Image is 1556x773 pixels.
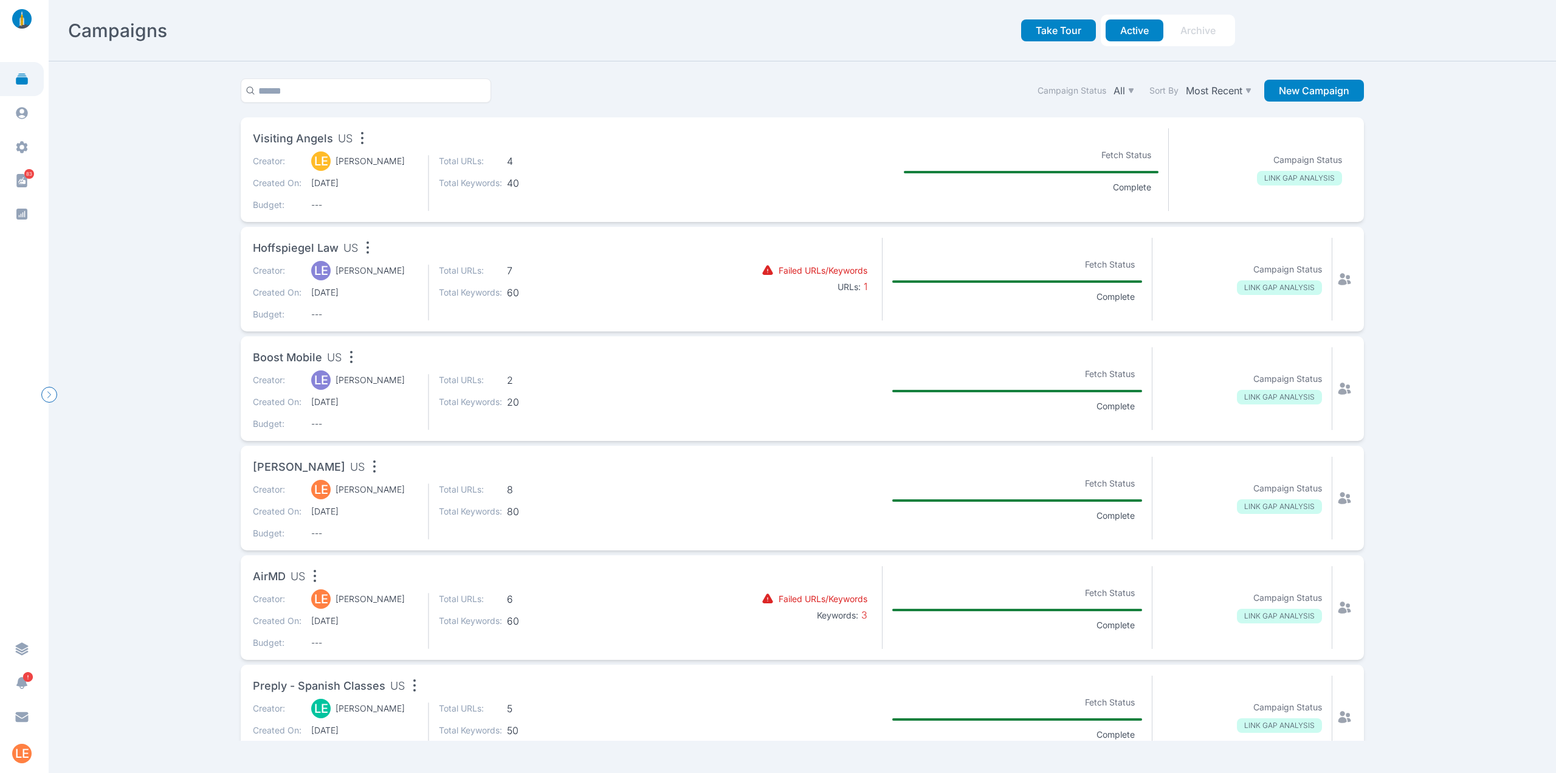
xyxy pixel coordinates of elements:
[253,593,301,605] p: Creator:
[439,484,502,496] p: Total URLs:
[253,505,301,518] p: Created On:
[439,265,502,277] p: Total URLs:
[311,177,418,189] span: [DATE]
[779,593,867,605] p: Failed URLs/Keywords
[507,374,570,386] span: 2
[1114,85,1125,97] p: All
[1078,366,1142,383] p: Fetch Status
[291,568,305,585] span: US
[311,480,331,499] div: LE
[1186,85,1242,97] p: Most Recent
[1237,280,1322,295] p: LINK GAP ANALYSIS
[253,418,301,430] p: Budget:
[253,374,301,386] p: Creator:
[507,724,570,737] span: 50
[253,199,301,211] p: Budget:
[1237,499,1322,514] p: LINK GAP ANALYSIS
[507,155,570,167] span: 4
[439,374,502,386] p: Total URLs:
[439,505,502,518] p: Total Keywords:
[24,169,34,179] span: 83
[311,396,418,408] span: [DATE]
[253,308,301,321] p: Budget:
[507,286,570,299] span: 60
[311,699,331,718] div: LE
[439,724,502,737] p: Total Keywords:
[1106,19,1163,41] button: Active
[68,19,167,41] h2: Campaigns
[390,678,405,695] span: US
[779,265,867,277] p: Failed URLs/Keywords
[507,702,570,715] span: 5
[253,130,333,147] span: Visiting Angels
[7,9,36,29] img: linklaunch_small.2ae18699.png
[439,702,502,715] p: Total URLs:
[439,615,502,627] p: Total Keywords:
[1111,82,1137,99] button: All
[439,177,502,189] p: Total Keywords:
[311,589,331,609] div: LE
[253,568,286,585] span: AirMD
[343,240,358,257] span: US
[311,308,418,321] span: ---
[1078,256,1142,273] p: Fetch Status
[336,702,405,715] p: [PERSON_NAME]
[507,505,570,518] span: 80
[311,724,418,737] span: [DATE]
[253,527,301,539] p: Budget:
[327,349,342,366] span: US
[338,130,353,147] span: US
[1253,592,1322,604] p: Campaign Status
[350,459,365,476] span: US
[253,396,301,408] p: Created On:
[253,678,385,695] span: Preply - Spanish Classes
[336,593,405,605] p: [PERSON_NAME]
[838,282,861,292] b: URLs:
[1089,510,1142,522] p: Complete
[311,527,418,539] span: ---
[1078,694,1142,711] p: Fetch Status
[439,286,502,299] p: Total Keywords:
[253,240,339,257] span: Hoffspiegel Law
[507,615,570,627] span: 60
[1089,619,1142,631] p: Complete
[1089,291,1142,303] p: Complete
[1149,85,1179,97] label: Sort By
[439,396,502,408] p: Total Keywords:
[311,637,418,649] span: ---
[1089,729,1142,741] p: Complete
[253,155,301,167] p: Creator:
[253,484,301,496] p: Creator:
[253,637,301,649] p: Budget:
[507,177,570,189] span: 40
[1237,718,1322,733] p: LINK GAP ANALYSIS
[861,280,867,293] span: 1
[1094,147,1158,164] p: Fetch Status
[336,265,405,277] p: [PERSON_NAME]
[1038,85,1106,97] label: Campaign Status
[1078,584,1142,601] p: Fetch Status
[253,724,301,737] p: Created On:
[858,609,867,621] span: 3
[311,505,418,518] span: [DATE]
[1273,154,1342,166] p: Campaign Status
[817,610,858,620] b: Keywords:
[1078,475,1142,492] p: Fetch Status
[253,177,301,189] p: Created On:
[311,261,331,280] div: LE
[253,286,301,299] p: Created On:
[311,286,418,299] span: [DATE]
[1237,390,1322,404] p: LINK GAP ANALYSIS
[253,702,301,715] p: Creator:
[336,484,405,496] p: [PERSON_NAME]
[1021,19,1096,41] button: Take Tour
[311,615,418,627] span: [DATE]
[439,155,502,167] p: Total URLs:
[1183,82,1255,99] button: Most Recent
[1257,171,1342,185] p: LINK GAP ANALYSIS
[311,151,331,171] div: LE
[336,155,405,167] p: [PERSON_NAME]
[1253,263,1322,276] p: Campaign Status
[1237,609,1322,623] p: LINK GAP ANALYSIS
